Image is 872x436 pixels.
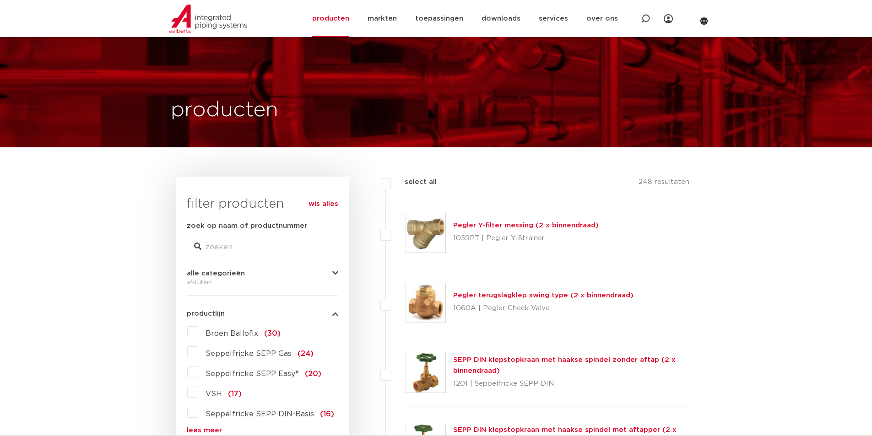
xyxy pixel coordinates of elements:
[187,221,307,231] label: zoek op naam of productnummer
[406,283,445,323] img: Thumbnail for Pegler terugslagklep swing type (2 x binnendraad)
[453,356,676,374] a: SEPP DIN klepstopkraan met haakse spindel zonder aftap (2 x binnendraad)
[206,410,314,418] span: Seppelfricke SEPP DIN-Basis
[453,292,634,299] a: Pegler terugslagklep swing type (2 x binnendraad)
[298,350,314,357] span: (24)
[453,301,634,316] p: 1060A | Pegler Check Valve
[305,370,321,377] span: (20)
[453,231,599,246] p: 1059PT | Pegler Y-Strainer
[320,410,334,418] span: (16)
[309,199,338,210] a: wis alles
[187,270,245,277] span: alle categorieën
[228,390,242,398] span: (17)
[187,427,338,434] a: lees meer
[187,310,225,317] span: productlijn
[264,330,281,337] span: (30)
[391,177,437,188] label: select all
[406,353,445,393] img: Thumbnail for SEPP DIN klepstopkraan met haakse spindel zonder aftap (2 x binnendraad)
[206,390,222,398] span: VSH
[206,350,292,357] span: Seppelfricke SEPP Gas
[187,195,338,213] h3: filter producten
[639,177,689,191] p: 248 resultaten
[206,330,258,337] span: Broen Ballofix
[187,270,338,277] button: alle categorieën
[453,377,690,391] p: 1201 | Seppelfricke SEPP DIN
[187,277,338,288] div: afsluiters
[171,96,278,125] h1: producten
[206,370,299,377] span: Seppelfricke SEPP Easy®
[187,310,338,317] button: productlijn
[187,239,338,255] input: zoeken
[453,222,599,229] a: Pegler Y-filter messing (2 x binnendraad)
[406,213,445,253] img: Thumbnail for Pegler Y-filter messing (2 x binnendraad)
